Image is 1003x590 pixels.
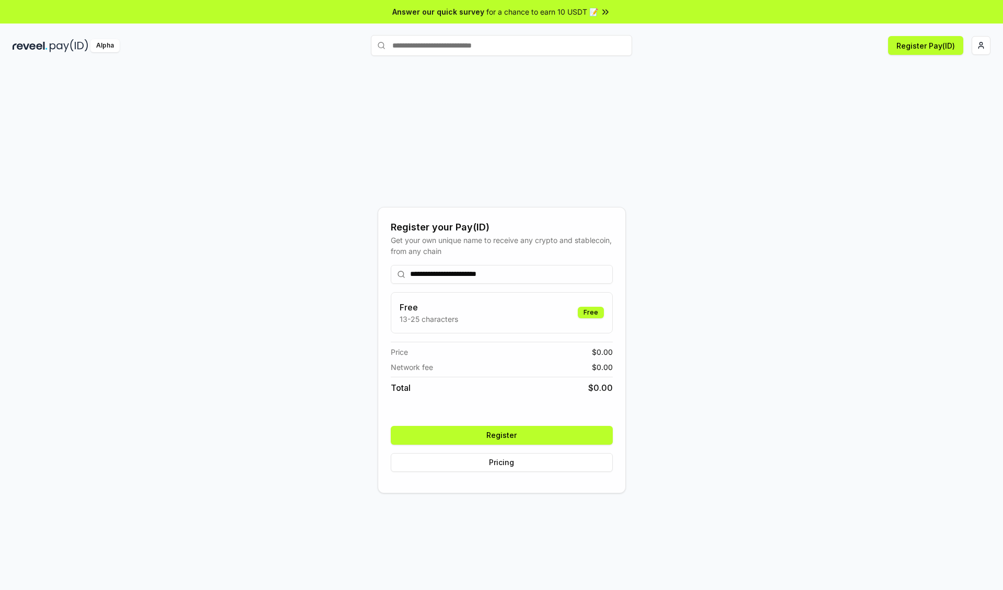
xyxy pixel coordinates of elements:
[486,6,598,17] span: for a chance to earn 10 USDT 📝
[400,301,458,314] h3: Free
[13,39,48,52] img: reveel_dark
[392,6,484,17] span: Answer our quick survey
[50,39,88,52] img: pay_id
[90,39,120,52] div: Alpha
[588,381,613,394] span: $ 0.00
[400,314,458,325] p: 13-25 characters
[592,362,613,373] span: $ 0.00
[391,362,433,373] span: Network fee
[391,426,613,445] button: Register
[391,235,613,257] div: Get your own unique name to receive any crypto and stablecoin, from any chain
[391,220,613,235] div: Register your Pay(ID)
[888,36,963,55] button: Register Pay(ID)
[578,307,604,318] div: Free
[391,381,411,394] span: Total
[391,453,613,472] button: Pricing
[592,346,613,357] span: $ 0.00
[391,346,408,357] span: Price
